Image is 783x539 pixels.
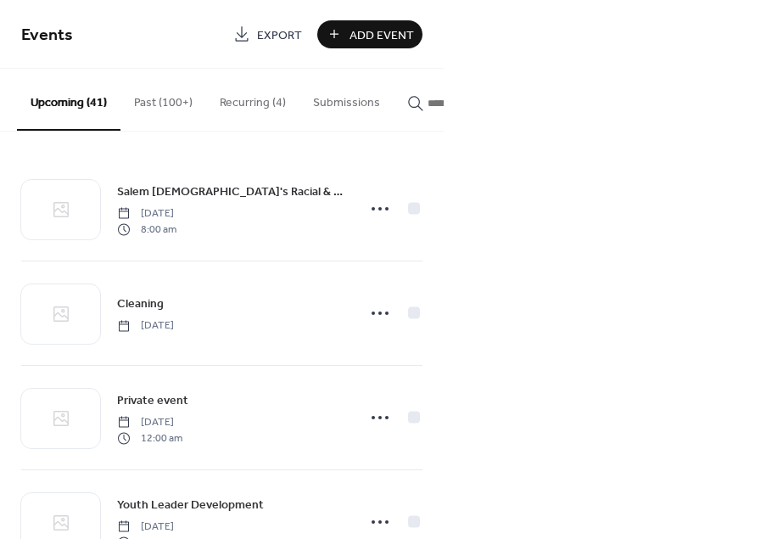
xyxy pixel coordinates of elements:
a: Salem [DEMOGRAPHIC_DATA]'s Racial & Equity Equipping event [117,182,346,201]
span: 12:00 am [117,430,182,446]
span: Youth Leader Development [117,497,264,514]
a: Cleaning [117,294,164,313]
button: Recurring (4) [206,69,299,129]
span: [DATE] [117,318,174,334]
a: Youth Leader Development [117,495,264,514]
span: Export [257,26,302,44]
a: Private event [117,390,188,410]
span: Events [21,19,73,52]
a: Export [225,20,310,48]
button: Upcoming (41) [17,69,120,131]
button: Past (100+) [120,69,206,129]
span: Private event [117,392,188,410]
span: [DATE] [117,415,182,430]
span: [DATE] [117,206,176,222]
button: Add Event [317,20,422,48]
span: Add Event [350,26,414,44]
span: [DATE] [117,519,177,535]
span: Salem [DEMOGRAPHIC_DATA]'s Racial & Equity Equipping event [117,183,346,201]
span: 8:00 am [117,222,176,237]
span: Cleaning [117,295,164,313]
button: Submissions [299,69,394,129]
